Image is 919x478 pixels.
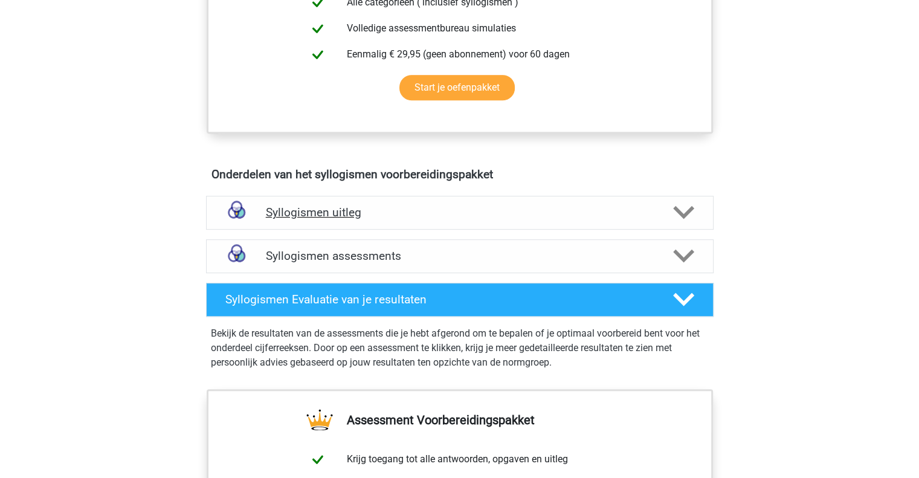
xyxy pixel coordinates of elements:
img: syllogismen assessments [221,241,252,271]
h4: Onderdelen van het syllogismen voorbereidingspakket [211,167,708,181]
a: Syllogismen Evaluatie van je resultaten [201,283,718,317]
a: uitleg Syllogismen uitleg [201,196,718,230]
h4: Syllogismen Evaluatie van je resultaten [225,292,654,306]
img: syllogismen uitleg [221,197,252,228]
a: assessments Syllogismen assessments [201,239,718,273]
a: Start je oefenpakket [399,75,515,100]
h4: Syllogismen assessments [266,249,654,263]
p: Bekijk de resultaten van de assessments die je hebt afgerond om te bepalen of je optimaal voorber... [211,326,709,370]
h4: Syllogismen uitleg [266,205,654,219]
